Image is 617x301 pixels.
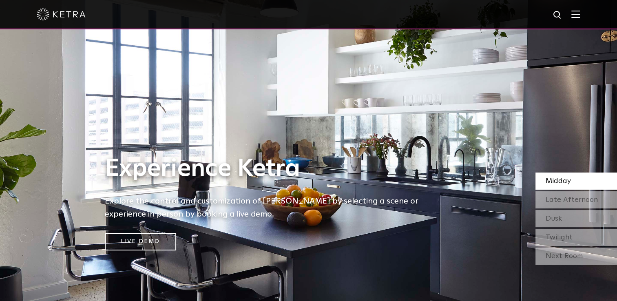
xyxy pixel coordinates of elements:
[105,233,176,250] a: Live Demo
[546,196,598,204] span: Late Afternoon
[105,155,431,182] h1: Experience Ketra
[546,234,573,241] span: Twilight
[105,195,431,221] h5: Explore the control and customization of [PERSON_NAME] by selecting a scene or experience in pers...
[535,248,617,265] div: Next Room
[553,10,563,20] img: search icon
[546,177,571,185] span: Midday
[546,215,562,222] span: Dusk
[37,8,86,20] img: ketra-logo-2019-white
[571,10,580,18] img: Hamburger%20Nav.svg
